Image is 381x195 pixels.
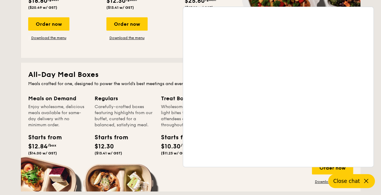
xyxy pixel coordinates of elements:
[106,35,148,40] a: Download the menu
[312,179,353,184] a: Download the menu
[333,178,360,184] span: Close chat
[328,174,375,188] button: Close chat
[28,5,57,10] span: ($20.49 w/ GST)
[95,104,154,128] div: Carefully-crafted boxes featuring highlights from our buffet, curated for a balanced, satisfying ...
[28,133,55,142] div: Starts from
[28,35,69,40] a: Download the menu
[161,133,188,142] div: Starts from
[106,5,134,10] span: ($13.41 w/ GST)
[161,143,181,150] span: $10.30
[161,104,220,128] div: Wholesome breakfasts and light bites to keep your attendees energised throughout the day.
[28,94,87,103] div: Meals on Demand
[28,143,48,150] span: $12.84
[28,151,57,155] span: ($14.00 w/ GST)
[106,17,148,31] div: Order now
[161,94,220,103] div: Treat Box
[161,151,188,155] span: ($11.23 w/ GST)
[28,81,353,87] div: Meals crafted for one, designed to power the world's best meetings and events.
[95,151,122,155] span: ($13.41 w/ GST)
[28,104,87,128] div: Enjoy wholesome, delicious meals available for same-day delivery with no minimum order.
[95,133,122,142] div: Starts from
[181,143,189,147] span: /box
[28,70,353,80] h2: All-Day Meal Boxes
[312,161,353,174] div: Order now
[185,5,213,10] span: ($27.90 w/ GST)
[28,17,69,31] div: Order now
[95,143,114,150] span: $12.30
[95,94,154,103] div: Regulars
[48,143,56,147] span: /box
